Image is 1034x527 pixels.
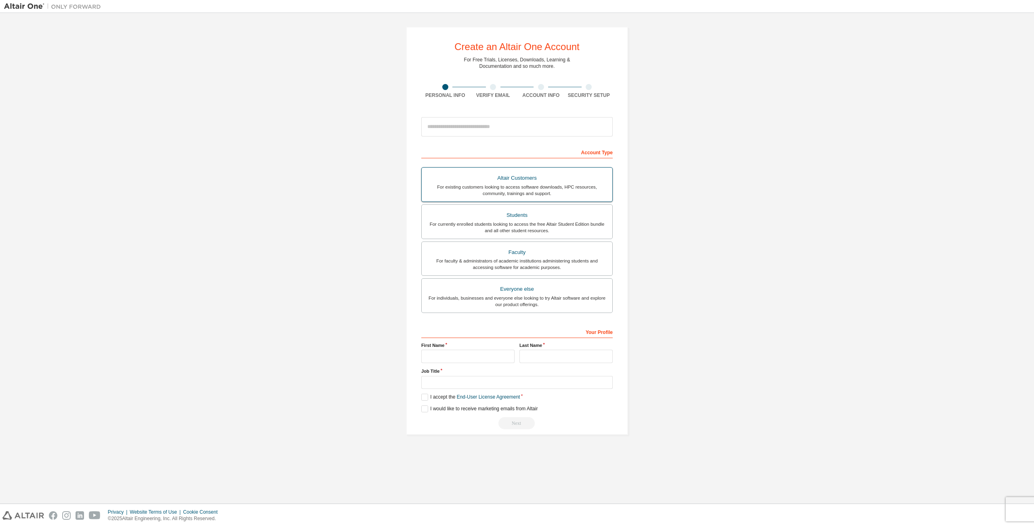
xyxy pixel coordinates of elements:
div: For existing customers looking to access software downloads, HPC resources, community, trainings ... [427,184,607,197]
div: Verify Email [469,92,517,99]
label: I would like to receive marketing emails from Altair [421,405,538,412]
div: Personal Info [421,92,469,99]
img: facebook.svg [49,511,57,520]
div: Privacy [108,509,130,515]
div: For Free Trials, Licenses, Downloads, Learning & Documentation and so much more. [464,57,570,69]
div: For faculty & administrators of academic institutions administering students and accessing softwa... [427,258,607,271]
img: Altair One [4,2,105,10]
div: For currently enrolled students looking to access the free Altair Student Edition bundle and all ... [427,221,607,234]
label: I accept the [421,394,520,401]
label: Job Title [421,368,613,374]
div: Faculty [427,247,607,258]
div: Altair Customers [427,172,607,184]
label: Last Name [519,342,613,349]
div: Read and acccept EULA to continue [421,417,613,429]
div: Create an Altair One Account [454,42,580,52]
div: Account Info [517,92,565,99]
a: End-User License Agreement [457,394,520,400]
div: Your Profile [421,325,613,338]
img: linkedin.svg [76,511,84,520]
img: altair_logo.svg [2,511,44,520]
div: Everyone else [427,283,607,295]
p: © 2025 Altair Engineering, Inc. All Rights Reserved. [108,515,223,522]
div: Website Terms of Use [130,509,183,515]
img: instagram.svg [62,511,71,520]
div: Security Setup [565,92,613,99]
img: youtube.svg [89,511,101,520]
div: Account Type [421,145,613,158]
div: For individuals, businesses and everyone else looking to try Altair software and explore our prod... [427,295,607,308]
div: Cookie Consent [183,509,222,515]
label: First Name [421,342,515,349]
div: Students [427,210,607,221]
